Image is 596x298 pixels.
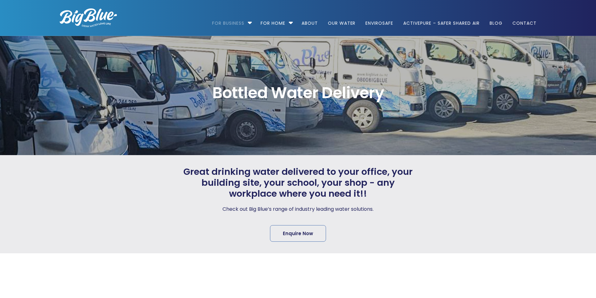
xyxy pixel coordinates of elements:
a: Enquire Now [270,225,326,242]
img: logo [60,8,117,27]
span: Bottled Water Delivery [60,85,537,101]
p: Check out Big Blue’s range of industry leading water solutions. [182,205,415,214]
span: Great drinking water delivered to your office, your building site, your school, your shop - any w... [182,166,415,199]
